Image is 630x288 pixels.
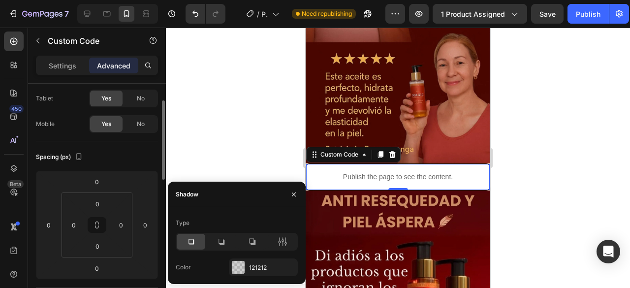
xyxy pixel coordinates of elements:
[567,4,609,24] button: Publish
[249,263,295,272] div: 121212
[597,240,620,263] div: Open Intercom Messenger
[186,4,225,24] div: Undo/Redo
[36,120,55,128] div: Mobile
[441,9,505,19] span: 1 product assigned
[88,239,107,254] input: 0px
[9,105,24,113] div: 450
[137,120,145,128] span: No
[41,218,56,232] input: 0
[576,9,600,19] div: Publish
[306,28,490,288] iframe: Design area
[302,9,352,18] span: Need republishing
[48,35,131,47] p: Custom Code
[176,263,191,272] div: Color
[138,218,153,232] input: 0
[101,120,111,128] span: Yes
[88,196,107,211] input: 0px
[257,9,259,19] span: /
[87,261,107,276] input: 0
[7,180,24,188] div: Beta
[4,4,73,24] button: 7
[176,219,189,227] div: Type
[261,9,268,19] span: Product Page - [DATE] 05:13:45
[36,94,53,103] div: Tablet
[137,94,145,103] span: No
[114,218,128,232] input: 0px
[64,8,69,20] p: 7
[36,151,85,164] div: Spacing (px)
[97,61,130,71] p: Advanced
[539,10,556,18] span: Save
[49,61,76,71] p: Settings
[531,4,564,24] button: Save
[87,174,107,189] input: 0
[66,218,81,232] input: 0px
[176,190,198,199] div: Shadow
[101,94,111,103] span: Yes
[433,4,527,24] button: 1 product assigned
